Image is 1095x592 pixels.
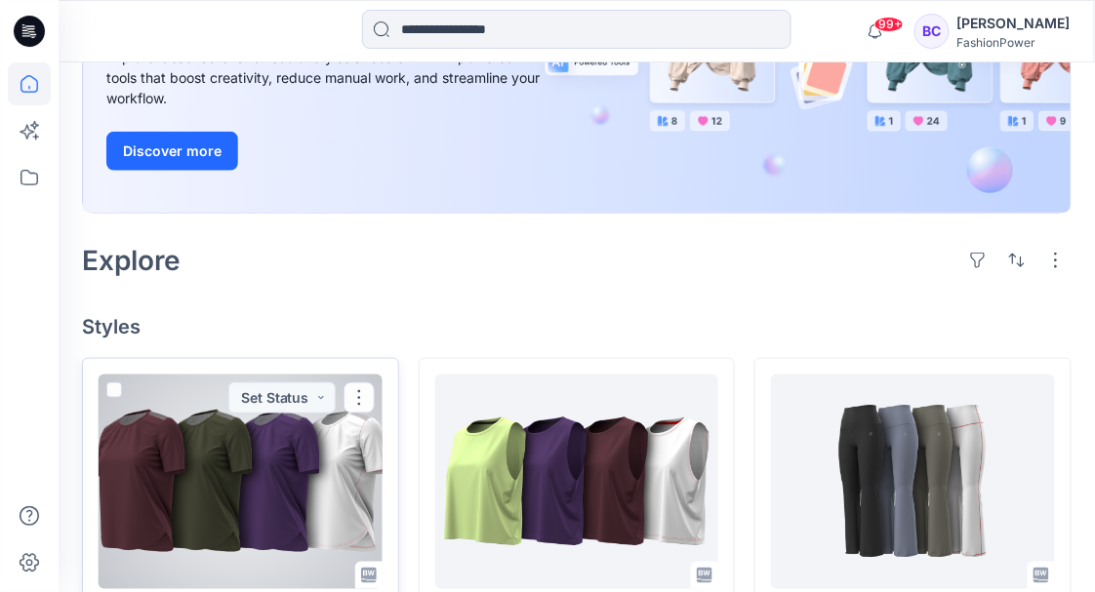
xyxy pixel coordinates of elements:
a: 30995004-60AL - Frida [771,375,1055,589]
h2: Explore [82,245,181,276]
div: Explore ideas faster and recolor styles at scale with AI-powered tools that boost creativity, red... [106,47,546,108]
h4: Styles [82,315,1072,338]
a: Discover more [106,132,546,171]
div: FashionPower [957,35,1071,50]
div: BC [914,14,950,49]
div: [PERSON_NAME] [957,12,1071,35]
span: 99+ [874,17,904,32]
button: Discover more [106,132,238,171]
a: 31056000 - 20RL-Rin [99,375,383,589]
a: DR-31061001-23RL-Rani [435,375,719,589]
